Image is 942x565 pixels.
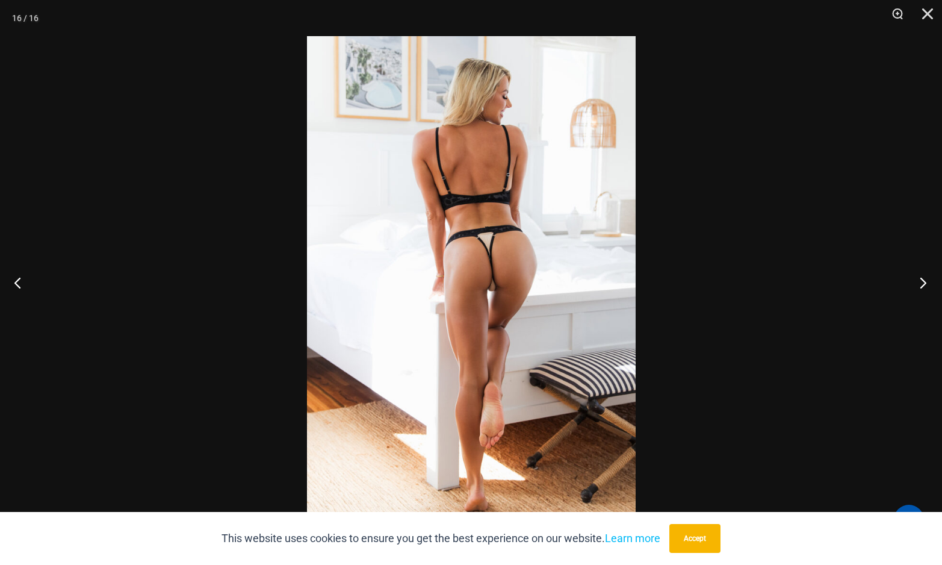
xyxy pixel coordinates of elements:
button: Next [897,252,942,313]
p: This website uses cookies to ensure you get the best experience on our website. [222,529,660,548]
img: Nights Fall Silver Leopard 1036 Bra 6046 Thong 04 [307,36,636,529]
a: Learn more [605,532,660,545]
div: 16 / 16 [12,9,39,27]
button: Accept [669,524,720,553]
